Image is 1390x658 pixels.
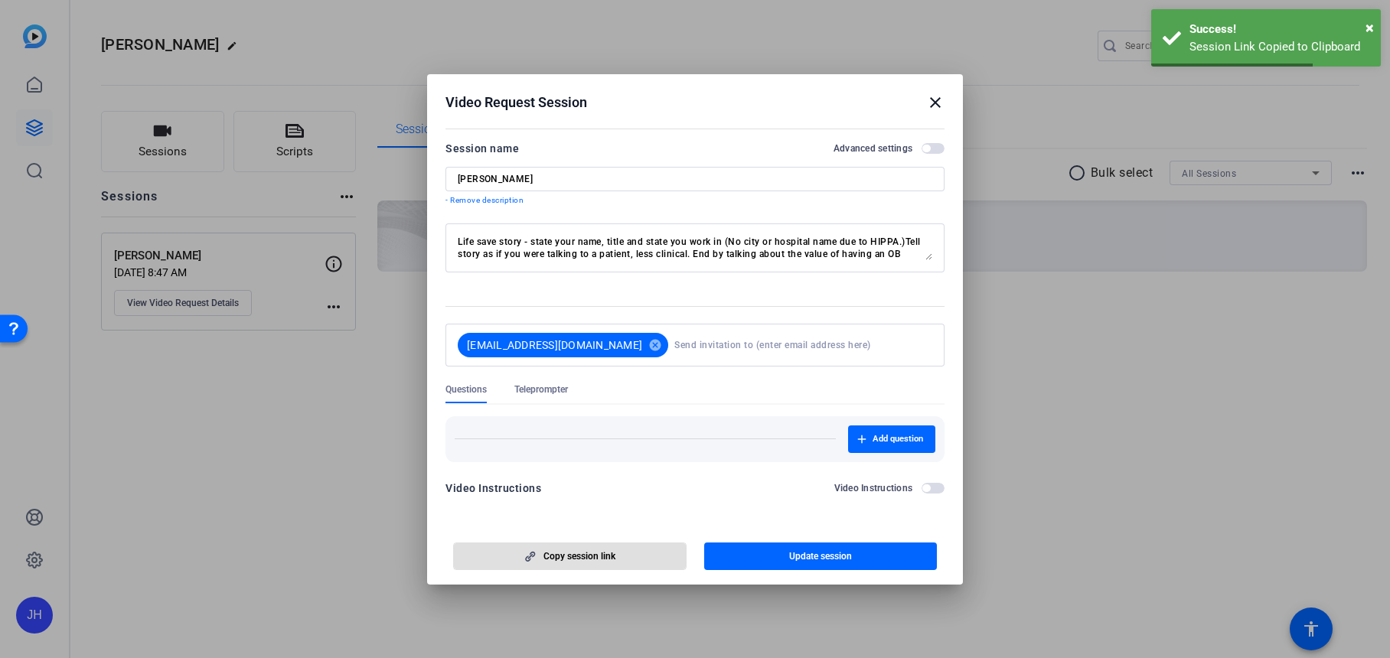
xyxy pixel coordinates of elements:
[445,93,945,112] div: Video Request Session
[1189,38,1369,56] div: Session Link Copied to Clipboard
[453,542,687,570] button: Copy session link
[445,479,541,497] div: Video Instructions
[848,425,935,453] button: Add question
[873,433,923,445] span: Add question
[834,482,913,494] h2: Video Instructions
[458,173,932,185] input: Enter Session Name
[543,550,615,562] span: Copy session link
[642,338,668,352] mat-icon: cancel
[704,542,938,570] button: Update session
[926,93,945,112] mat-icon: close
[834,142,912,155] h2: Advanced settings
[445,383,487,396] span: Questions
[467,337,642,353] span: [EMAIL_ADDRESS][DOMAIN_NAME]
[445,194,945,207] p: - Remove description
[1366,16,1374,39] button: Close
[789,550,852,562] span: Update session
[674,330,926,360] input: Send invitation to (enter email address here)
[514,383,568,396] span: Teleprompter
[445,139,519,158] div: Session name
[1366,18,1374,37] span: ×
[1189,21,1369,38] div: Success!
